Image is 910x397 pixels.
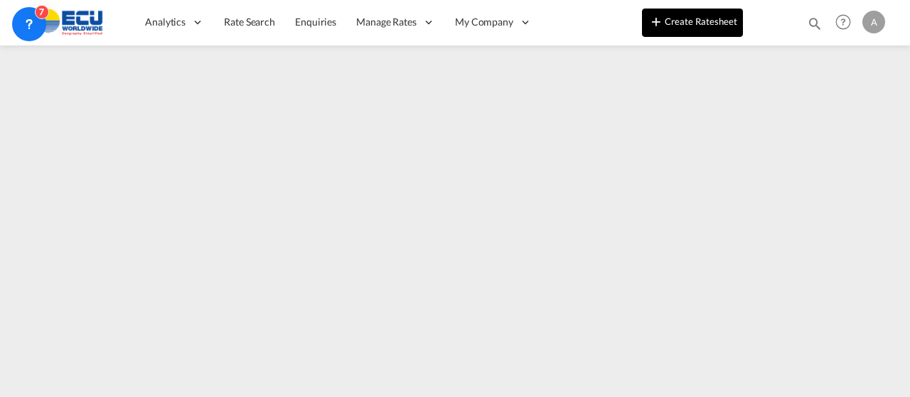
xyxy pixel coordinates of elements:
[862,11,885,33] div: A
[642,9,743,37] button: icon-plus 400-fgCreate Ratesheet
[648,13,665,30] md-icon: icon-plus 400-fg
[145,15,186,29] span: Analytics
[356,15,417,29] span: Manage Rates
[831,10,855,34] span: Help
[455,15,513,29] span: My Company
[224,16,275,28] span: Rate Search
[807,16,823,31] md-icon: icon-magnify
[831,10,862,36] div: Help
[295,16,336,28] span: Enquiries
[21,6,117,38] img: 6cccb1402a9411edb762cf9624ab9cda.png
[807,16,823,37] div: icon-magnify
